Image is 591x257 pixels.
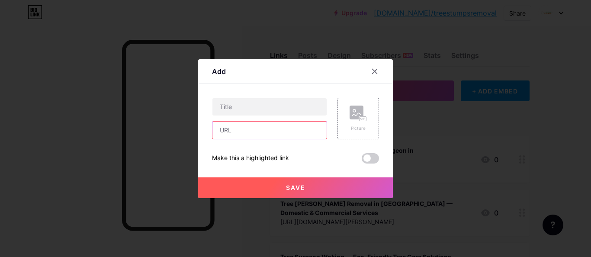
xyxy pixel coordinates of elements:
button: Save [198,177,393,198]
span: Save [286,184,305,191]
div: Add [212,66,226,77]
input: Title [212,98,327,116]
div: Picture [350,125,367,132]
input: URL [212,122,327,139]
div: Make this a highlighted link [212,153,289,164]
